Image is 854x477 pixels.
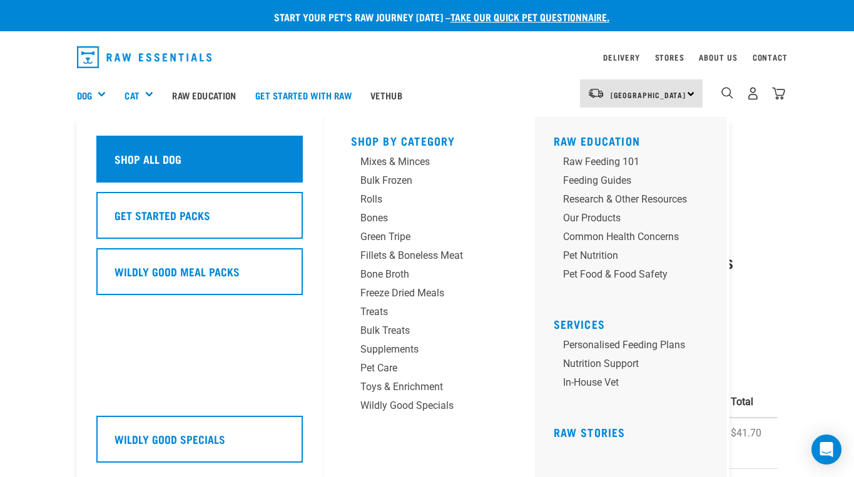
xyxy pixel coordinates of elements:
div: Research & Other Resources [563,192,687,207]
a: Raw Feeding 101 [554,154,717,173]
a: Fillets & Boneless Meat [351,248,507,267]
a: Common Health Concerns [554,229,717,248]
div: Green Tripe [360,229,477,244]
a: Toys & Enrichment [351,379,507,398]
a: Feeding Guides [554,173,717,192]
a: Get Started Packs [96,192,303,248]
h5: Shop By Category [351,134,507,144]
div: Fillets & Boneless Meat [360,248,477,263]
a: Pet Care [351,361,507,379]
div: Pet Food & Food Safety [563,267,687,282]
a: Wildly Good Specials [351,398,507,417]
a: Get started with Raw [246,70,361,120]
td: $41.70 [723,418,777,469]
span: [GEOGRAPHIC_DATA] [611,93,686,97]
a: Pet Nutrition [554,248,717,267]
img: user.png [746,87,760,100]
div: Common Health Concerns [563,229,687,244]
a: Wildly Good Meal Packs [96,248,303,304]
a: Research & Other Resources [554,192,717,211]
div: Open Intercom Messenger [811,434,841,464]
div: Pet Nutrition [563,248,687,263]
img: Raw Essentials Logo [77,46,212,68]
div: Pet Care [360,361,477,376]
a: Bulk Treats [351,323,507,342]
div: Bulk Frozen [360,173,477,188]
h5: Wildly Good Specials [114,431,225,447]
a: Green Tripe [351,229,507,248]
div: Freeze Dried Meals [360,286,477,301]
img: van-moving.png [587,88,604,99]
a: About Us [699,55,737,59]
div: Wildly Good Specials [360,398,477,413]
th: Total [723,387,777,418]
div: Mixes & Minces [360,154,477,169]
a: Bones [351,211,507,229]
a: Personalised Feeding Plans [554,338,717,356]
a: Delivery [603,55,639,59]
a: Supplements [351,342,507,361]
div: Bulk Treats [360,323,477,338]
a: Nutrition Support [554,356,717,375]
a: Treats [351,304,507,323]
div: Bone Broth [360,267,477,282]
a: Mixes & Minces [351,154,507,173]
a: Raw Education [554,138,641,144]
img: home-icon-1@2x.png [721,87,733,99]
a: Cat [125,88,139,103]
a: Pet Food & Food Safety [554,267,717,286]
a: Dog [77,88,92,103]
div: Rolls [360,192,477,207]
div: Treats [360,304,477,319]
div: Feeding Guides [563,173,687,188]
h5: Services [554,318,717,328]
div: Toys & Enrichment [360,379,477,394]
a: Freeze Dried Meals [351,286,507,304]
div: Raw Feeding 101 [563,154,687,169]
a: Rolls [351,192,507,211]
nav: dropdown navigation [67,41,788,73]
h5: Shop All Dog [114,151,181,167]
div: Bones [360,211,477,226]
a: take our quick pet questionnaire. [450,14,609,19]
a: In-house vet [554,375,717,394]
a: Bone Broth [351,267,507,286]
a: Bulk Frozen [351,173,507,192]
a: Our Products [554,211,717,229]
a: Raw Stories [554,429,626,435]
img: home-icon@2x.png [772,87,785,100]
div: Supplements [360,342,477,357]
h5: Wildly Good Meal Packs [114,263,240,279]
a: Stores [655,55,684,59]
a: Vethub [361,70,412,120]
a: Raw Education [163,70,245,120]
h5: Get Started Packs [114,207,210,223]
a: Contact [753,55,788,59]
a: Wildly Good Specials [96,416,303,472]
a: Shop All Dog [96,136,303,192]
div: Our Products [563,211,687,226]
